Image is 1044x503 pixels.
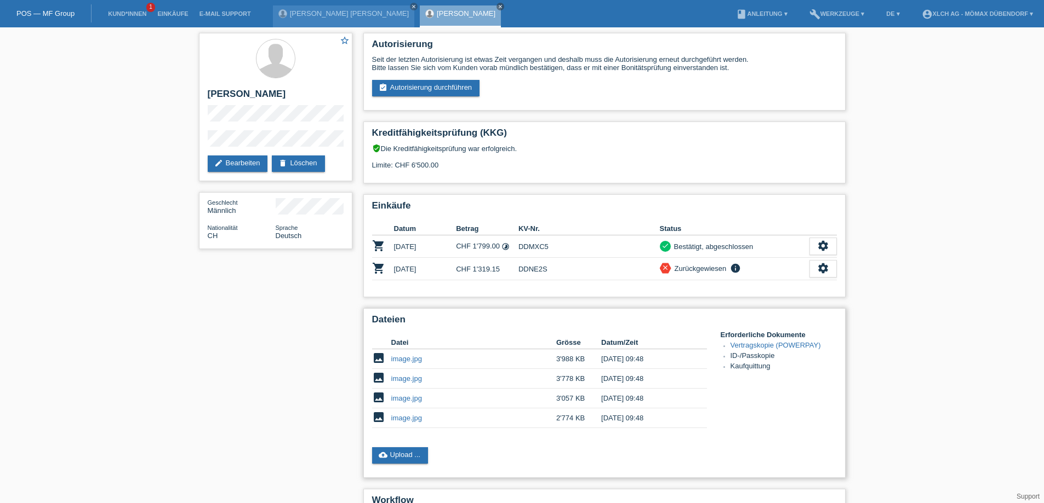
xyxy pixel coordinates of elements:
[804,10,870,17] a: buildWerkzeuge ▾
[817,240,829,252] i: settings
[208,199,238,206] span: Geschlecht
[731,341,821,349] a: Vertragskopie (POWERPAY)
[276,232,302,240] span: Deutsch
[372,80,480,96] a: assignment_turned_inAutorisierung durchführen
[391,414,422,422] a: image.jpg
[881,10,905,17] a: DE ▾
[372,447,429,464] a: cloud_uploadUpload ...
[152,10,193,17] a: Einkäufe
[556,349,601,369] td: 3'988 KB
[456,235,518,258] td: CHF 1'799.00
[394,258,457,280] td: [DATE]
[518,258,660,280] td: DDNE2S
[372,55,837,72] div: Seit der letzten Autorisierung ist etwas Zeit vergangen und deshalb muss die Autorisierung erneut...
[456,222,518,235] th: Betrag
[497,3,504,10] a: close
[194,10,256,17] a: E-Mail Support
[372,371,385,384] i: image
[556,408,601,428] td: 2'774 KB
[208,155,268,172] a: editBearbeiten
[372,128,837,144] h2: Kreditfähigkeitsprüfung (KKG)
[214,159,223,167] i: edit
[501,242,510,251] i: timelapse
[721,331,837,339] h4: Erforderliche Dokumente
[736,9,747,20] i: book
[556,389,601,408] td: 3'057 KB
[372,314,837,331] h2: Dateien
[372,391,385,404] i: image
[102,10,152,17] a: Kund*innen
[437,9,495,18] a: [PERSON_NAME]
[372,239,385,252] i: POSP00007596
[661,264,669,271] i: close
[410,3,418,10] a: close
[372,411,385,424] i: image
[556,369,601,389] td: 3'778 KB
[518,235,660,258] td: DDMXC5
[394,222,457,235] th: Datum
[601,369,691,389] td: [DATE] 09:48
[731,351,837,362] li: ID-/Passkopie
[1017,493,1040,500] a: Support
[372,144,837,177] div: Die Kreditfähigkeitsprüfung war erfolgreich. Limite: CHF 6'500.00
[372,144,381,153] i: verified_user
[372,200,837,217] h2: Einkäufe
[208,198,276,215] div: Männlich
[372,262,385,275] i: POSP00027440
[916,10,1039,17] a: account_circleXLCH AG - Mömax Dübendorf ▾
[411,4,417,9] i: close
[661,242,669,250] i: check
[391,374,422,383] a: image.jpg
[394,235,457,258] td: [DATE]
[671,263,727,274] div: Zurückgewiesen
[498,4,503,9] i: close
[601,336,691,349] th: Datum/Zeit
[276,224,298,231] span: Sprache
[729,263,742,274] i: info
[278,159,287,167] i: delete
[272,155,324,172] a: deleteLöschen
[518,222,660,235] th: KV-Nr.
[671,241,754,252] div: Bestätigt, abgeschlossen
[208,89,344,105] h2: [PERSON_NAME]
[208,224,238,231] span: Nationalität
[372,39,837,55] h2: Autorisierung
[16,9,75,18] a: POS — MF Group
[556,336,601,349] th: Grösse
[391,355,422,363] a: image.jpg
[817,262,829,274] i: settings
[391,394,422,402] a: image.jpg
[372,351,385,365] i: image
[660,222,809,235] th: Status
[391,336,556,349] th: Datei
[922,9,933,20] i: account_circle
[456,258,518,280] td: CHF 1'319.15
[601,408,691,428] td: [DATE] 09:48
[340,36,350,45] i: star_border
[208,232,218,240] span: Schweiz
[601,349,691,369] td: [DATE] 09:48
[379,83,387,92] i: assignment_turned_in
[731,10,792,17] a: bookAnleitung ▾
[809,9,820,20] i: build
[731,362,837,372] li: Kaufquittung
[340,36,350,47] a: star_border
[379,450,387,459] i: cloud_upload
[601,389,691,408] td: [DATE] 09:48
[290,9,409,18] a: [PERSON_NAME] [PERSON_NAME]
[146,3,155,12] span: 1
